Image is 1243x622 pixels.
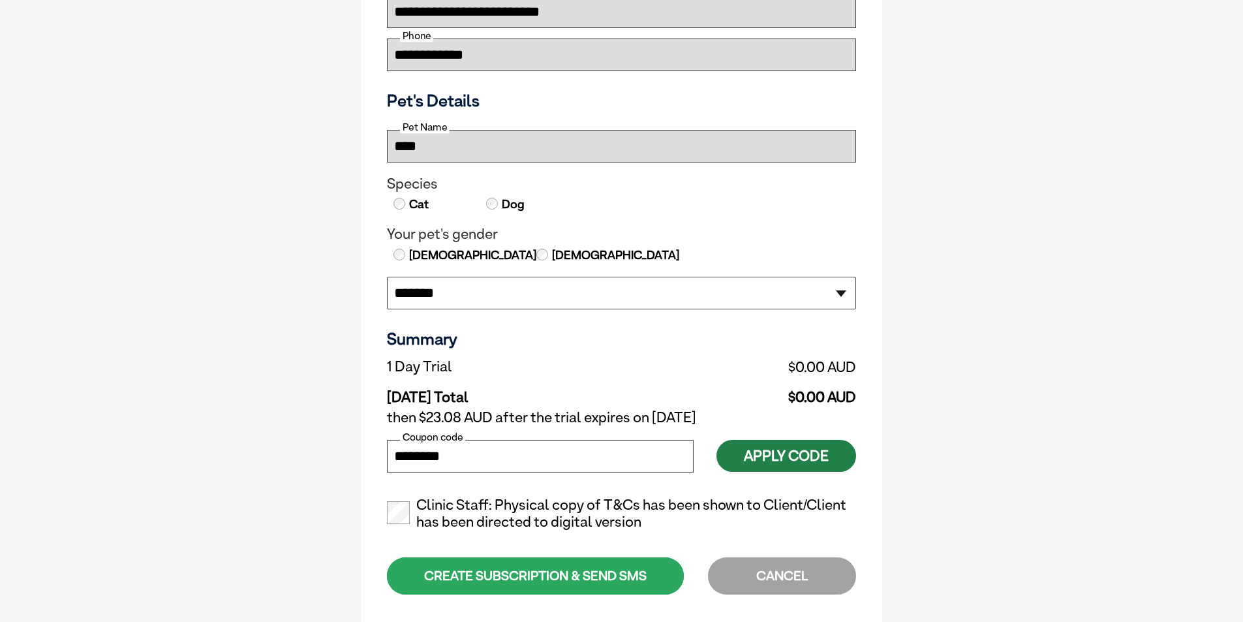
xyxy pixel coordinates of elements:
div: CANCEL [708,557,856,595]
legend: Your pet's gender [387,226,856,243]
h3: Summary [387,329,856,349]
input: Clinic Staff: Physical copy of T&Cs has been shown to Client/Client has been directed to digital ... [387,501,410,524]
legend: Species [387,176,856,193]
label: Coupon code [400,431,465,443]
td: $0.00 AUD [642,355,856,379]
td: then $23.08 AUD after the trial expires on [DATE] [387,406,856,429]
td: $0.00 AUD [642,379,856,406]
div: CREATE SUBSCRIPTION & SEND SMS [387,557,684,595]
h3: Pet's Details [382,91,861,110]
td: [DATE] Total [387,379,642,406]
label: Phone [400,30,433,42]
button: Apply Code [716,440,856,472]
label: Clinic Staff: Physical copy of T&Cs has been shown to Client/Client has been directed to digital ... [387,497,856,531]
td: 1 Day Trial [387,355,642,379]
